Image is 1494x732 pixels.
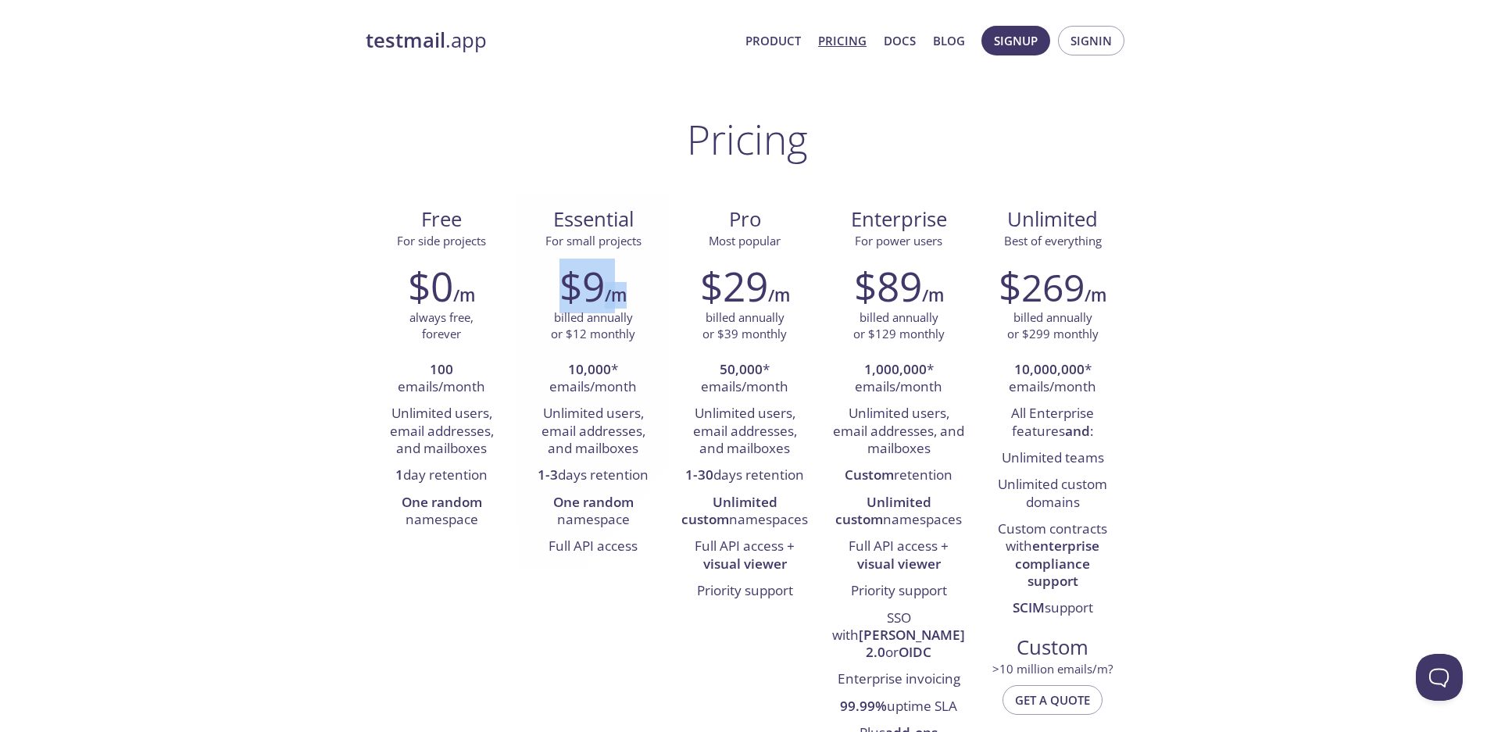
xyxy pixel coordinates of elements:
li: Unlimited teams [988,445,1117,472]
strong: SCIM [1013,598,1045,616]
strong: 50,000 [720,360,763,378]
strong: visual viewer [857,555,941,573]
span: Enterprise [833,206,964,233]
strong: Unlimited custom [835,493,931,528]
li: Enterprise invoicing [832,667,965,694]
h6: /m [453,282,475,309]
span: Free [378,206,505,233]
strong: 1,000,000 [864,360,927,378]
span: Most popular [709,233,781,248]
strong: One random [402,493,482,511]
li: * emails/month [988,357,1117,402]
li: Unlimited custom domains [988,472,1117,516]
strong: OIDC [899,643,931,661]
h6: /m [922,282,944,309]
a: Blog [933,30,965,51]
h1: Pricing [687,116,808,162]
span: 269 [1021,262,1085,312]
h6: /m [1085,282,1106,309]
strong: [PERSON_NAME] 2.0 [859,626,965,661]
li: * emails/month [681,357,809,402]
span: > 10 million emails/m? [992,661,1113,677]
li: retention [832,462,965,489]
li: support [988,595,1117,622]
li: * emails/month [832,357,965,402]
a: Product [745,30,801,51]
strong: Unlimited custom [681,493,777,528]
a: Docs [884,30,916,51]
a: testmail.app [366,27,733,54]
span: For side projects [397,233,486,248]
li: Priority support [681,578,809,605]
strong: Custom [845,466,894,484]
strong: 100 [430,360,453,378]
li: namespace [377,490,506,534]
strong: 10,000 [568,360,611,378]
li: Custom contracts with [988,516,1117,595]
h2: $9 [559,262,605,309]
li: Unlimited users, email addresses, and mailboxes [377,401,506,462]
span: Unlimited [1007,205,1098,233]
li: Full API access [529,534,657,560]
li: Full API access + [681,534,809,578]
h2: $ [999,262,1085,309]
li: emails/month [377,357,506,402]
span: Signin [1070,30,1112,51]
strong: testmail [366,27,445,54]
li: namespace [529,490,657,534]
strong: 10,000,000 [1014,360,1085,378]
li: Full API access + [832,534,965,578]
button: Signup [981,26,1050,55]
strong: 1-3 [538,466,558,484]
li: * emails/month [529,357,657,402]
span: Pro [681,206,808,233]
h6: /m [768,282,790,309]
a: Pricing [818,30,867,51]
p: billed annually or $12 monthly [551,309,635,343]
span: Signup [994,30,1038,51]
span: Custom [989,634,1116,661]
li: All Enterprise features : [988,401,1117,445]
iframe: Help Scout Beacon - Open [1416,654,1463,701]
li: SSO with or [832,605,965,667]
p: billed annually or $129 monthly [853,309,945,343]
span: Get a quote [1015,690,1090,710]
p: always free, forever [409,309,474,343]
li: Unlimited users, email addresses, and mailboxes [681,401,809,462]
h2: $29 [700,262,768,309]
strong: One random [553,493,634,511]
strong: enterprise compliance support [1015,537,1099,590]
h6: /m [605,282,627,309]
li: namespaces [832,490,965,534]
span: For power users [855,233,942,248]
span: Best of everything [1004,233,1102,248]
li: day retention [377,462,506,489]
button: Get a quote [1003,685,1103,715]
span: For small projects [545,233,642,248]
li: days retention [529,462,657,489]
li: days retention [681,462,809,489]
button: Signin [1058,26,1124,55]
li: namespaces [681,490,809,534]
p: billed annually or $299 monthly [1007,309,1099,343]
strong: and [1065,422,1090,440]
h2: $89 [854,262,922,309]
strong: 1 [395,466,403,484]
strong: visual viewer [703,555,787,573]
li: Unlimited users, email addresses, and mailboxes [832,401,965,462]
h2: $0 [408,262,453,309]
span: Essential [530,206,656,233]
li: Priority support [832,578,965,605]
p: billed annually or $39 monthly [702,309,787,343]
strong: 1-30 [685,466,713,484]
strong: 99.99% [840,697,887,715]
li: Unlimited users, email addresses, and mailboxes [529,401,657,462]
li: uptime SLA [832,694,965,720]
